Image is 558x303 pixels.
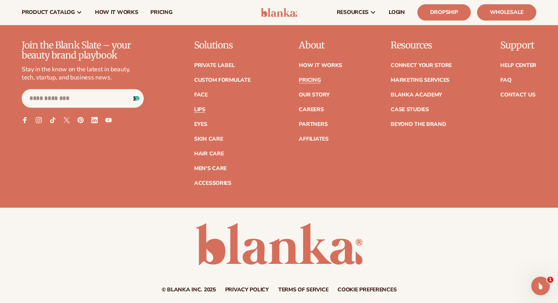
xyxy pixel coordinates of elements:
[126,89,143,108] button: Subscribe
[194,63,234,68] a: Private label
[477,4,536,21] a: Wholesale
[391,40,452,50] p: Resources
[500,63,536,68] a: Help Center
[194,136,223,142] a: Skin Care
[299,136,328,142] a: Affiliates
[391,77,449,83] a: Marketing services
[22,9,75,15] span: product catalog
[261,8,298,17] img: logo
[299,77,320,83] a: Pricing
[225,287,269,293] a: Privacy policy
[194,92,208,98] a: Face
[194,151,224,157] a: Hair Care
[389,9,405,15] span: LOGIN
[194,107,205,112] a: Lips
[299,40,342,50] p: About
[22,40,144,61] p: Join the Blank Slate – your beauty brand playbook
[194,122,207,127] a: Eyes
[391,63,452,68] a: Connect your store
[299,63,342,68] a: How It Works
[500,40,536,50] p: Support
[547,277,553,283] span: 1
[531,277,550,295] iframe: Intercom live chat
[338,287,396,293] a: Cookie preferences
[299,107,324,112] a: Careers
[150,9,172,15] span: pricing
[194,77,251,83] a: Custom formulate
[391,107,429,112] a: Case Studies
[391,122,446,127] a: Beyond the brand
[391,92,442,98] a: Blanka Academy
[337,9,369,15] span: resources
[194,166,227,171] a: Men's Care
[417,4,471,21] a: Dropship
[500,92,535,98] a: Contact Us
[22,65,144,82] p: Stay in the know on the latest in beauty, tech, startup, and business news.
[95,9,138,15] span: How It Works
[278,287,329,293] a: Terms of service
[299,92,329,98] a: Our Story
[299,122,327,127] a: Partners
[500,77,511,83] a: FAQ
[162,286,216,293] small: © Blanka Inc. 2025
[194,181,231,186] a: Accessories
[194,40,251,50] p: Solutions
